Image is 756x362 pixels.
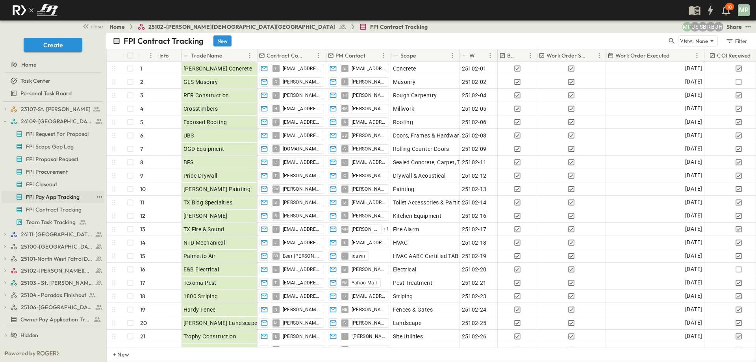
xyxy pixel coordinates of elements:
button: Menu [314,51,323,60]
span: [EMAIL_ADDRESS][PERSON_NAME][DOMAIN_NAME] [352,199,385,206]
span: [EMAIL_ADDRESS][DOMAIN_NAME] [283,119,321,125]
a: FPI Closeout [2,179,103,190]
span: HVAC [393,239,408,247]
span: 25102-25 [462,319,487,327]
span: 24109-St. Teresa of Calcutta Parish Hall [21,117,93,125]
span: [DATE] [685,211,702,220]
div: 24109-St. Teresa of Calcutta Parish Halltest [2,115,104,128]
span: Kitchen Equipment [393,212,442,220]
span: [PERSON_NAME] Landscape [183,319,258,327]
span: [PERSON_NAME][EMAIL_ADDRESS][DOMAIN_NAME] [283,320,321,326]
a: Personal Task Board [2,88,103,99]
span: [PERSON_NAME] [352,226,378,232]
button: Sort [417,51,426,60]
span: H [274,108,277,109]
div: Jesse Sullivan (jsullivan@fpibuilders.com) [690,22,700,32]
span: TX Bldg Specialties [183,199,233,206]
button: Sort [588,51,597,60]
span: 25102-21 [462,279,487,287]
span: [PERSON_NAME] [352,106,385,112]
span: 25103 - St. [PERSON_NAME] Phase 2 [21,279,93,287]
button: Create [24,38,82,52]
span: FPI Closeout [26,180,57,188]
a: 25102-[PERSON_NAME][DEMOGRAPHIC_DATA][GEOGRAPHIC_DATA] [137,23,346,31]
button: Menu [595,51,604,60]
a: Task Center [2,75,103,86]
span: 25102-20 [462,265,487,273]
span: RER Construction [183,91,229,99]
span: Concrete [393,65,416,72]
span: Millwork [393,105,415,113]
span: [DATE] [685,225,702,234]
span: [EMAIL_ADDRESS][DOMAIN_NAME] [283,239,321,246]
span: [DATE] [685,158,702,167]
span: 25102-09 [462,145,487,153]
span: [PERSON_NAME] Concrete [183,65,252,72]
p: Scope [400,52,416,59]
span: E [343,242,346,243]
span: YM [342,282,348,283]
p: 17 [140,279,145,287]
span: FPI Proposal Request [26,155,78,163]
div: 25102-Christ The Redeemer Anglican Churchtest [2,264,104,277]
span: Painting [393,185,415,193]
span: [DOMAIN_NAME][EMAIL_ADDRESS][DOMAIN_NAME] [283,146,321,152]
button: test [743,22,753,32]
a: FPI Proposal Request [2,154,103,165]
span: Rough Carpentry [393,91,437,99]
span: [PERSON_NAME] [352,306,385,313]
span: [EMAIL_ADDRESS][DOMAIN_NAME] [283,65,321,72]
span: 1800 Striping [183,292,218,300]
span: [DATE] [685,265,702,274]
a: Home [109,23,125,31]
span: 25102-02 [462,78,487,86]
span: T [274,68,277,69]
span: [PERSON_NAME][EMAIL_ADDRESS][DOMAIN_NAME] [352,186,385,192]
span: 25102-13 [462,185,487,193]
p: 4 [140,105,143,113]
span: E&B Electrical [183,265,219,273]
p: 12 [140,212,145,220]
span: 25102-05 [462,105,487,113]
span: Sealed Concrete, Carpet, Tile & Resilient Flooring [393,158,517,166]
p: Contract Contact [267,52,304,59]
span: D [343,202,346,202]
p: BSA Signed [507,52,518,59]
a: 25106-St. Andrews Parking Lot [10,302,103,313]
p: 19 [140,306,145,314]
p: 1 [140,65,142,72]
span: [PERSON_NAME] [183,212,228,220]
div: MP [738,4,750,16]
button: test [95,192,104,202]
div: Jose Hurtado (jhurtado@fpibuilders.com) [714,22,723,32]
span: [PERSON_NAME][EMAIL_ADDRESS][DOMAIN_NAME] [283,173,321,179]
span: JD [342,135,348,136]
div: Monica Pruteanu (mpruteanu@fpibuilders.com) [682,22,692,32]
span: B [274,202,277,202]
span: 25102-08 [462,132,487,139]
span: [PERSON_NAME][EMAIL_ADDRESS][DOMAIN_NAME] [352,213,385,219]
span: 25104 - Paradox Finishout [21,291,86,299]
nav: breadcrumbs [109,23,432,31]
span: [DATE] [685,77,702,86]
span: E [343,68,346,69]
a: FPI Procurement [2,166,103,177]
span: J [274,135,277,136]
span: Pest Treatment [393,279,433,287]
span: Fences & Gates [393,306,433,314]
p: COI Received [717,52,750,59]
a: Home [2,59,103,70]
div: Sterling Barnett (sterling@fpibuilders.com) [698,22,708,32]
span: [EMAIL_ADDRESS][DOMAIN_NAME] [283,280,321,286]
span: J [274,242,277,243]
button: Menu [448,51,457,60]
